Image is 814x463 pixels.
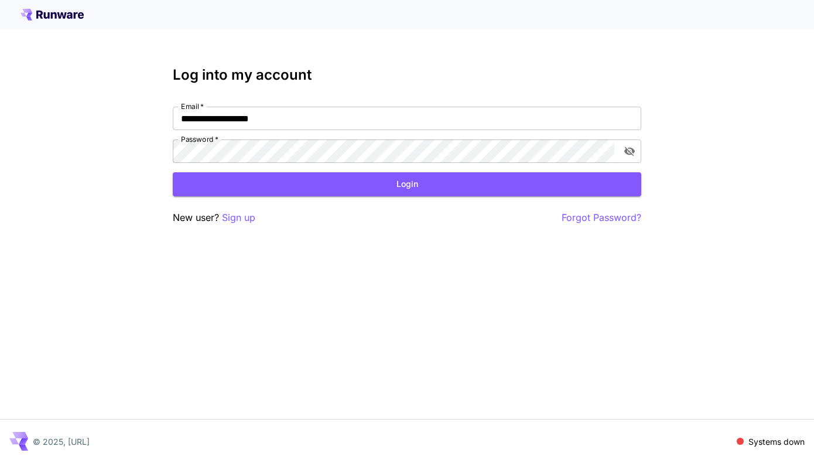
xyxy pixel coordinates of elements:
p: New user? [173,210,255,225]
button: Forgot Password? [562,210,641,225]
p: © 2025, [URL] [33,435,90,448]
label: Email [181,101,204,111]
button: Sign up [222,210,255,225]
button: Login [173,172,641,196]
h3: Log into my account [173,67,641,83]
button: toggle password visibility [619,141,640,162]
p: Systems down [748,435,805,448]
label: Password [181,134,218,144]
